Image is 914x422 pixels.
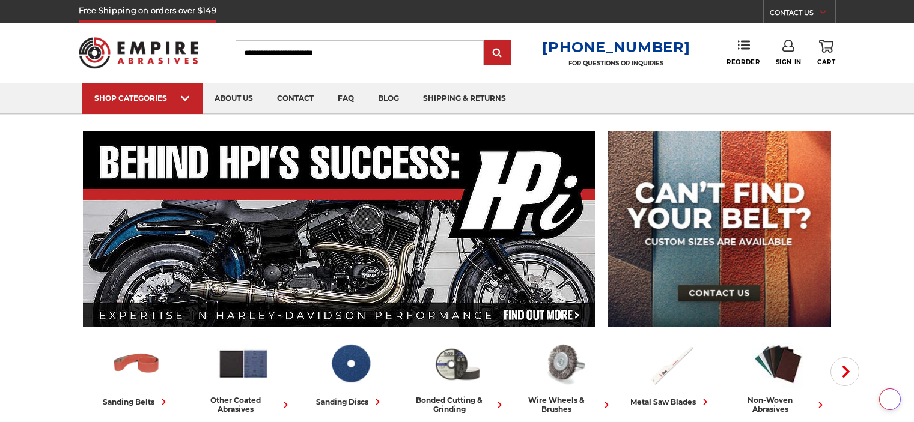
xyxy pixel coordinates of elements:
[727,40,760,65] a: Reorder
[316,396,384,408] div: sanding discs
[195,338,292,414] a: other coated abrasives
[752,338,805,390] img: Non-woven Abrasives
[94,94,190,103] div: SHOP CATEGORIES
[770,6,835,23] a: CONTACT US
[203,83,265,114] a: about us
[103,396,170,408] div: sanding belts
[217,338,270,390] img: Other Coated Abrasives
[79,29,199,76] img: Empire Abrasives
[817,40,835,66] a: Cart
[409,396,506,414] div: bonded cutting & grinding
[645,338,698,390] img: Metal Saw Blades
[542,59,690,67] p: FOR QUESTIONS OR INQUIRIES
[516,338,613,414] a: wire wheels & brushes
[630,396,711,408] div: metal saw blades
[776,58,802,66] span: Sign In
[431,338,484,390] img: Bonded Cutting & Grinding
[88,338,185,408] a: sanding belts
[302,338,399,408] a: sanding discs
[542,38,690,56] a: [PHONE_NUMBER]
[411,83,518,114] a: shipping & returns
[608,131,831,327] img: promo banner for custom belts.
[366,83,411,114] a: blog
[730,338,827,414] a: non-woven abrasives
[486,41,510,65] input: Submit
[265,83,326,114] a: contact
[727,58,760,66] span: Reorder
[83,131,596,327] img: Banner for an interview featuring Horsepower Inc who makes Harley performance upgrades featured o...
[538,338,591,390] img: Wire Wheels & Brushes
[516,396,613,414] div: wire wheels & brushes
[195,396,292,414] div: other coated abrasives
[623,338,720,408] a: metal saw blades
[830,357,859,386] button: Next
[326,83,366,114] a: faq
[730,396,827,414] div: non-woven abrasives
[110,338,163,390] img: Sanding Belts
[409,338,506,414] a: bonded cutting & grinding
[324,338,377,390] img: Sanding Discs
[817,58,835,66] span: Cart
